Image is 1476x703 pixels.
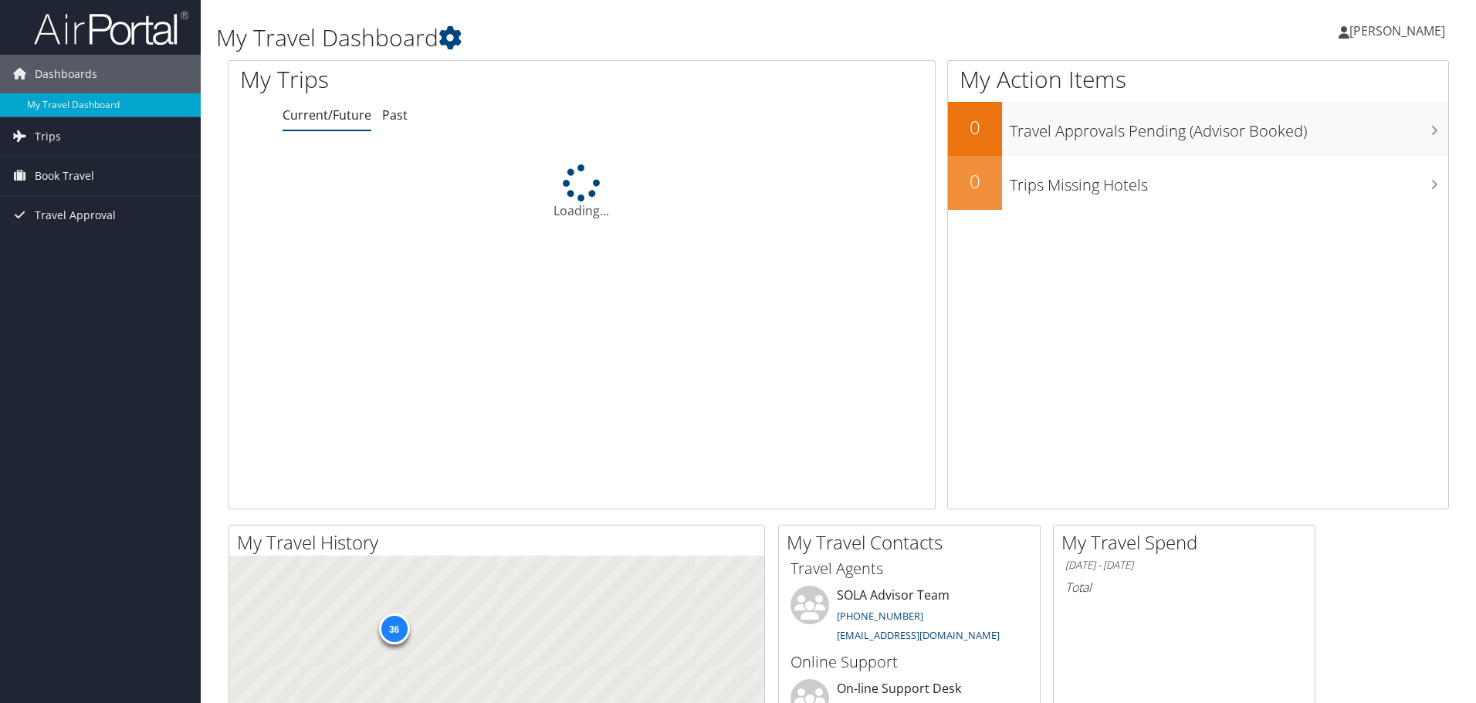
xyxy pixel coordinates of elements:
a: [PHONE_NUMBER] [837,609,923,623]
span: Book Travel [35,157,94,195]
h2: My Travel History [237,529,764,556]
li: SOLA Advisor Team [783,586,1036,649]
h2: My Travel Contacts [787,529,1040,556]
a: 0Trips Missing Hotels [948,156,1448,210]
h3: Trips Missing Hotels [1010,167,1448,196]
h2: 0 [948,114,1002,140]
h3: Online Support [790,651,1028,673]
h1: My Travel Dashboard [216,22,1046,54]
div: Loading... [229,164,935,220]
h1: My Action Items [948,63,1448,96]
a: Past [382,106,408,123]
h3: Travel Agents [790,558,1028,580]
h1: My Trips [240,63,629,96]
div: 36 [378,613,409,644]
span: Travel Approval [35,196,116,235]
a: Current/Future [283,106,371,123]
span: Dashboards [35,55,97,93]
h6: [DATE] - [DATE] [1065,558,1303,573]
span: Trips [35,117,61,156]
h3: Travel Approvals Pending (Advisor Booked) [1010,113,1448,142]
img: airportal-logo.png [34,10,188,46]
a: [PERSON_NAME] [1339,8,1461,54]
span: [PERSON_NAME] [1349,22,1445,39]
h2: 0 [948,168,1002,194]
h6: Total [1065,579,1303,596]
a: 0Travel Approvals Pending (Advisor Booked) [948,102,1448,156]
h2: My Travel Spend [1061,529,1315,556]
a: [EMAIL_ADDRESS][DOMAIN_NAME] [837,628,1000,642]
